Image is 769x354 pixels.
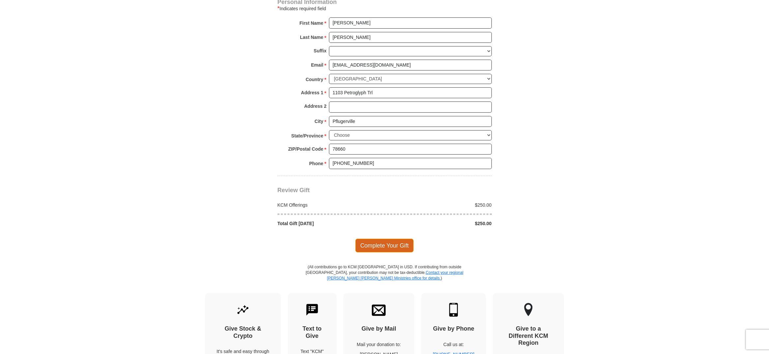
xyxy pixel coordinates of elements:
[236,303,250,317] img: give-by-stock.svg
[288,144,323,154] strong: ZIP/Postal Code
[278,187,310,193] span: Review Gift
[447,303,460,317] img: mobile.svg
[385,220,495,227] div: $250.00
[304,102,327,111] strong: Address 2
[311,60,323,70] strong: Email
[274,220,385,227] div: Total Gift [DATE]
[372,303,386,317] img: envelope.svg
[217,325,269,339] h4: Give Stock & Crypto
[433,341,474,348] p: Call us at:
[301,88,323,97] strong: Address 1
[524,303,533,317] img: other-region
[433,325,474,333] h4: Give by Phone
[314,117,323,126] strong: City
[305,303,319,317] img: text-to-give.svg
[291,131,323,140] strong: State/Province
[355,325,403,333] h4: Give by Mail
[300,18,323,28] strong: First Name
[278,5,492,13] div: Indicates required field
[385,202,495,208] div: $250.00
[309,159,323,168] strong: Phone
[355,341,403,348] p: Mail your donation to:
[504,325,552,347] h4: Give to a Different KCM Region
[306,75,323,84] strong: Country
[314,46,327,55] strong: Suffix
[300,33,323,42] strong: Last Name
[274,202,385,208] div: KCM Offerings
[306,264,464,293] p: (All contributions go to KCM [GEOGRAPHIC_DATA] in USD. If contributing from outside [GEOGRAPHIC_D...
[299,325,325,339] h4: Text to Give
[355,239,414,252] span: Complete Your Gift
